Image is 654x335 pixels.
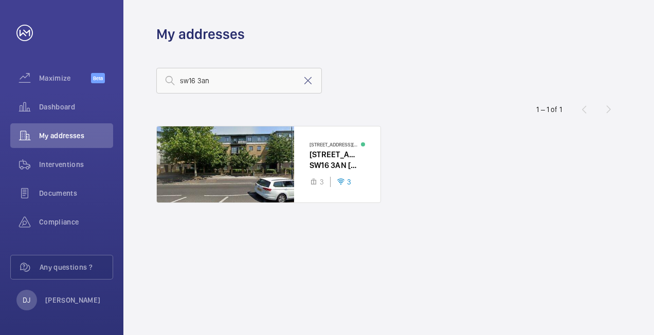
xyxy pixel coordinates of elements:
[91,73,105,83] span: Beta
[45,295,101,305] p: [PERSON_NAME]
[39,131,113,141] span: My addresses
[39,73,91,83] span: Maximize
[23,295,30,305] p: DJ
[39,102,113,112] span: Dashboard
[156,25,245,44] h1: My addresses
[40,262,113,272] span: Any questions ?
[39,188,113,198] span: Documents
[536,104,562,115] div: 1 – 1 of 1
[39,217,113,227] span: Compliance
[39,159,113,170] span: Interventions
[156,68,322,94] input: Search by address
